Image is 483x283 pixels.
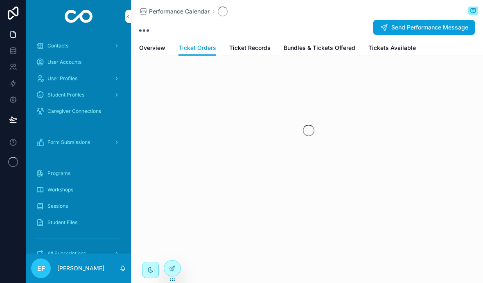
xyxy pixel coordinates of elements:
a: Overview [139,40,165,57]
span: Performance Calendar [149,7,210,16]
span: Overview [139,44,165,52]
span: Workshops [47,186,73,193]
span: EF [37,263,45,273]
span: Programs [47,170,70,177]
a: Bundles & Tickets Offered [284,40,355,57]
span: Form Submissions [47,139,90,146]
a: Workshops [31,182,126,197]
a: Programs [31,166,126,181]
span: Contacts [47,43,68,49]
a: User Accounts [31,55,126,70]
a: Contacts [31,38,126,53]
a: User Profiles [31,71,126,86]
span: Sessions [47,203,68,209]
button: Send Performance Message [373,20,475,35]
a: Sessions [31,199,126,213]
a: Ticket Records [229,40,271,57]
a: Student Profiles [31,88,126,102]
span: All Subscriptions [47,250,86,257]
a: Caregiver Connections [31,104,126,119]
span: User Profiles [47,75,77,82]
a: Tickets Available [368,40,416,57]
p: [PERSON_NAME] [57,264,104,272]
span: Ticket Orders [178,44,216,52]
span: Caregiver Connections [47,108,101,115]
a: Ticket Orders [178,40,216,56]
a: Performance Calendar [139,7,210,16]
span: Bundles & Tickets Offered [284,44,355,52]
span: Student Profiles [47,92,84,98]
a: All Subscriptions [31,246,126,261]
span: Student Files [47,219,77,226]
a: Form Submissions [31,135,126,150]
div: scrollable content [26,33,131,254]
span: Send Performance Message [391,23,468,31]
span: Ticket Records [229,44,271,52]
span: User Accounts [47,59,81,65]
img: App logo [65,10,93,23]
a: Student Files [31,215,126,230]
span: Tickets Available [368,44,416,52]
